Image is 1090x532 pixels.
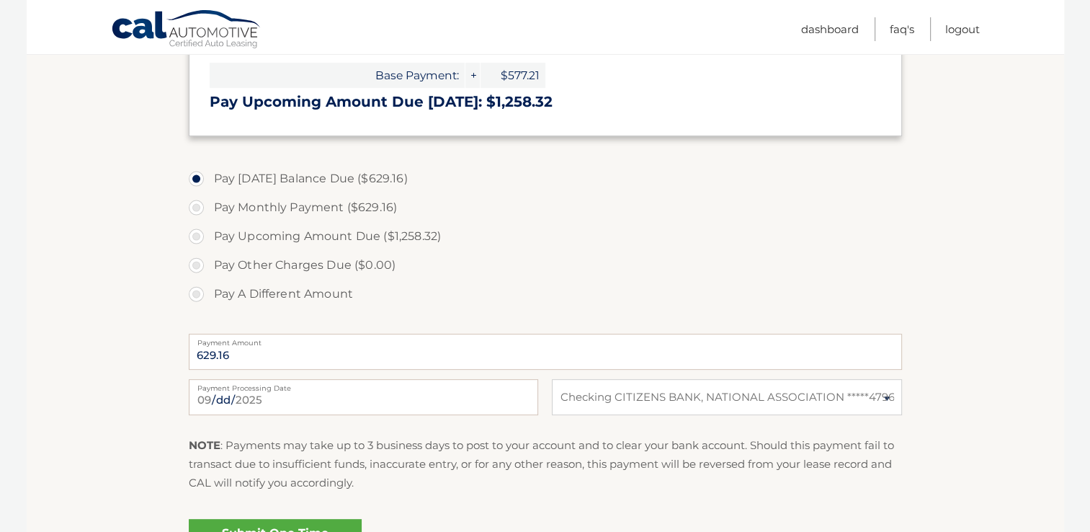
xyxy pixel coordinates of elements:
[210,93,881,111] h3: Pay Upcoming Amount Due [DATE]: $1,258.32
[189,436,902,493] p: : Payments may take up to 3 business days to post to your account and to clear your bank account....
[890,17,914,41] a: FAQ's
[945,17,980,41] a: Logout
[189,334,902,345] label: Payment Amount
[189,438,220,452] strong: NOTE
[111,9,262,51] a: Cal Automotive
[189,222,902,251] label: Pay Upcoming Amount Due ($1,258.32)
[189,379,538,391] label: Payment Processing Date
[189,164,902,193] label: Pay [DATE] Balance Due ($629.16)
[481,63,545,88] span: $577.21
[189,193,902,222] label: Pay Monthly Payment ($629.16)
[210,63,465,88] span: Base Payment:
[189,280,902,309] label: Pay A Different Amount
[189,334,902,370] input: Payment Amount
[465,63,480,88] span: +
[189,251,902,280] label: Pay Other Charges Due ($0.00)
[801,17,859,41] a: Dashboard
[189,379,538,415] input: Payment Date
